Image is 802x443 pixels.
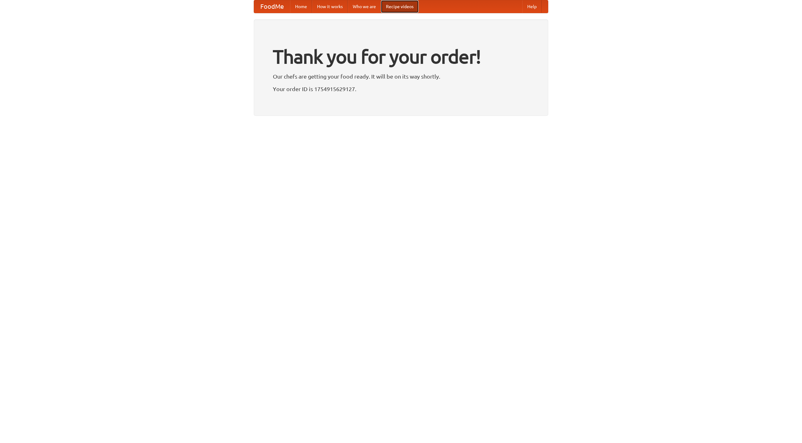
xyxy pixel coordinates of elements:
a: Help [522,0,542,13]
a: Recipe videos [381,0,419,13]
h1: Thank you for your order! [273,42,529,72]
p: Our chefs are getting your food ready. It will be on its way shortly. [273,72,529,81]
a: FoodMe [254,0,290,13]
a: Home [290,0,312,13]
a: Who we are [348,0,381,13]
p: Your order ID is 1754915629127. [273,84,529,94]
a: How it works [312,0,348,13]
